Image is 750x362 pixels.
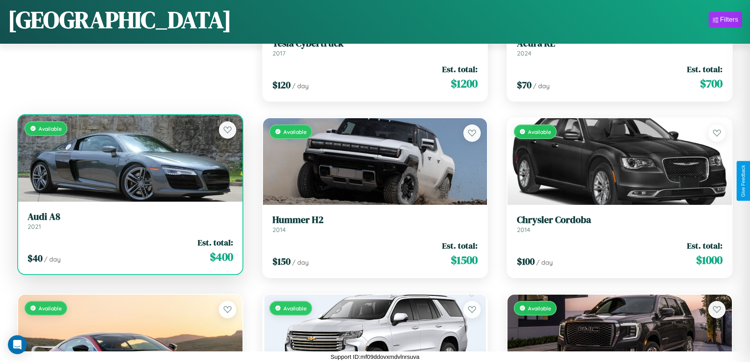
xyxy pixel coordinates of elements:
[720,16,738,24] div: Filters
[517,38,722,57] a: Acura RL2024
[709,12,742,28] button: Filters
[517,78,531,91] span: $ 70
[28,252,43,265] span: $ 40
[517,38,722,49] h3: Acura RL
[451,252,478,268] span: $ 1500
[517,214,722,234] a: Chrysler Cordoba2014
[687,63,722,75] span: Est. total:
[210,249,233,265] span: $ 400
[533,82,550,90] span: / day
[517,255,535,268] span: $ 100
[442,63,478,75] span: Est. total:
[28,211,233,230] a: Audi A82021
[272,38,478,57] a: Tesla Cybertruck2017
[8,335,27,354] div: Open Intercom Messenger
[283,128,307,135] span: Available
[28,223,41,230] span: 2021
[528,128,551,135] span: Available
[741,165,746,197] div: Give Feedback
[272,214,478,234] a: Hummer H22014
[272,38,478,49] h3: Tesla Cybertruck
[292,82,309,90] span: / day
[272,226,286,234] span: 2014
[39,125,62,132] span: Available
[198,237,233,248] span: Est. total:
[528,305,551,312] span: Available
[283,305,307,312] span: Available
[272,78,291,91] span: $ 120
[44,255,61,263] span: / day
[696,252,722,268] span: $ 1000
[28,211,233,223] h3: Audi A8
[517,226,530,234] span: 2014
[442,240,478,251] span: Est. total:
[517,214,722,226] h3: Chrysler Cordoba
[687,240,722,251] span: Est. total:
[517,49,531,57] span: 2024
[272,49,285,57] span: 2017
[272,255,291,268] span: $ 150
[700,76,722,91] span: $ 700
[451,76,478,91] span: $ 1200
[272,214,478,226] h3: Hummer H2
[331,351,420,362] p: Support ID: mf09ddovxmdvlnrsuva
[536,258,553,266] span: / day
[39,305,62,312] span: Available
[292,258,309,266] span: / day
[8,4,231,36] h1: [GEOGRAPHIC_DATA]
